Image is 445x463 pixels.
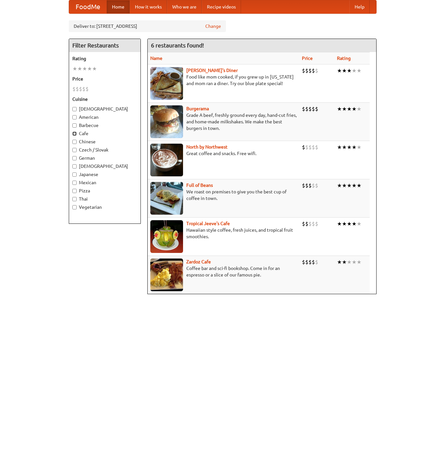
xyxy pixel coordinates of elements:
[167,0,202,13] a: Who we are
[305,258,308,266] li: $
[347,67,352,74] li: ★
[150,67,183,100] img: sallys.jpg
[352,67,357,74] li: ★
[69,20,226,32] div: Deliver to: [STREET_ADDRESS]
[347,258,352,266] li: ★
[72,85,76,93] li: $
[315,105,318,113] li: $
[315,144,318,151] li: $
[150,265,297,278] p: Coffee bar and sci-fi bookshop. Come in for an espresso or a slice of our famous pie.
[312,182,315,189] li: $
[186,144,228,150] a: North by Northwest
[186,259,211,264] a: Zardoz Cafe
[347,220,352,227] li: ★
[72,106,137,112] label: [DEMOGRAPHIC_DATA]
[72,123,77,128] input: Barbecue
[72,172,77,177] input: Japanese
[130,0,167,13] a: How it works
[337,105,342,113] li: ★
[186,183,213,188] a: Full of Beans
[315,258,318,266] li: $
[305,220,308,227] li: $
[82,85,85,93] li: $
[72,164,77,169] input: [DEMOGRAPHIC_DATA]
[202,0,241,13] a: Recipe videos
[72,147,137,153] label: Czech / Slovak
[357,220,362,227] li: ★
[315,182,318,189] li: $
[107,0,130,13] a: Home
[312,220,315,227] li: $
[72,148,77,152] input: Czech / Slovak
[308,67,312,74] li: $
[72,179,137,186] label: Mexican
[308,258,312,266] li: $
[150,74,297,87] p: Food like mom cooked, if you grew up in [US_STATE] and mom ran a diner. Try our blue plate special!
[186,68,238,73] a: [PERSON_NAME]'s Diner
[342,144,347,151] li: ★
[72,96,137,102] h5: Cuisine
[150,150,297,157] p: Great coffee and snacks. Free wifi.
[150,188,297,202] p: We roast on premises to give you the best cup of coffee in town.
[150,105,183,138] img: burgerama.jpg
[347,144,352,151] li: ★
[72,76,137,82] h5: Price
[357,182,362,189] li: ★
[302,67,305,74] li: $
[342,105,347,113] li: ★
[337,67,342,74] li: ★
[308,105,312,113] li: $
[72,65,77,72] li: ★
[72,205,77,209] input: Vegetarian
[72,204,137,210] label: Vegetarian
[72,189,77,193] input: Pizza
[352,182,357,189] li: ★
[342,67,347,74] li: ★
[312,105,315,113] li: $
[72,122,137,129] label: Barbecue
[305,105,308,113] li: $
[315,67,318,74] li: $
[337,182,342,189] li: ★
[72,130,137,137] label: Cafe
[302,105,305,113] li: $
[312,144,315,151] li: $
[151,42,204,48] ng-pluralize: 6 restaurants found!
[72,55,137,62] h5: Rating
[77,65,82,72] li: ★
[308,220,312,227] li: $
[72,132,77,136] input: Cafe
[186,106,209,111] a: Burgerama
[87,65,92,72] li: ★
[69,39,140,52] h4: Filter Restaurants
[347,105,352,113] li: ★
[305,67,308,74] li: $
[352,220,357,227] li: ★
[150,112,297,132] p: Grade A beef, freshly ground every day, hand-cut fries, and home-made milkshakes. We make the bes...
[72,138,137,145] label: Chinese
[72,114,137,120] label: American
[305,182,308,189] li: $
[342,220,347,227] li: ★
[302,258,305,266] li: $
[79,85,82,93] li: $
[69,0,107,13] a: FoodMe
[352,258,357,266] li: ★
[315,220,318,227] li: $
[302,182,305,189] li: $
[349,0,370,13] a: Help
[186,221,230,226] a: Tropical Jeeve's Cafe
[302,144,305,151] li: $
[150,182,183,215] img: beans.jpg
[85,85,89,93] li: $
[72,163,137,169] label: [DEMOGRAPHIC_DATA]
[357,67,362,74] li: ★
[352,105,357,113] li: ★
[72,156,77,160] input: German
[72,197,77,201] input: Thai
